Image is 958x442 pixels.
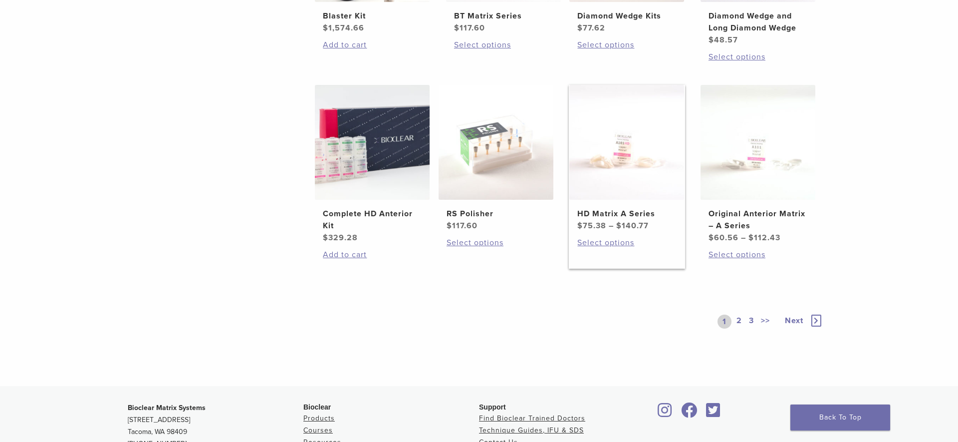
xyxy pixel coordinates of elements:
[741,233,746,243] span: –
[454,39,553,51] a: Select options for “BT Matrix Series”
[734,315,744,329] a: 2
[703,409,723,419] a: Bioclear
[303,414,335,423] a: Products
[323,233,328,243] span: $
[785,316,803,326] span: Next
[718,315,731,329] a: 1
[678,409,701,419] a: Bioclear
[323,10,422,22] h2: Blaster Kit
[616,221,649,231] bdi: 140.77
[454,23,485,33] bdi: 117.60
[709,233,714,243] span: $
[701,85,815,200] img: Original Anterior Matrix - A Series
[700,85,816,244] a: Original Anterior Matrix - A SeriesOriginal Anterior Matrix – A Series
[569,85,684,200] img: HD Matrix A Series
[303,426,333,435] a: Courses
[577,208,676,220] h2: HD Matrix A Series
[577,23,583,33] span: $
[128,404,206,412] strong: Bioclear Matrix Systems
[577,221,606,231] bdi: 75.38
[323,208,422,232] h2: Complete HD Anterior Kit
[569,85,685,232] a: HD Matrix A SeriesHD Matrix A Series
[438,85,554,232] a: RS PolisherRS Polisher $117.60
[314,85,431,244] a: Complete HD Anterior KitComplete HD Anterior Kit $329.28
[323,23,364,33] bdi: 1,574.66
[655,409,676,419] a: Bioclear
[447,237,545,249] a: Select options for “RS Polisher”
[315,85,430,200] img: Complete HD Anterior Kit
[790,405,890,431] a: Back To Top
[439,85,553,200] img: RS Polisher
[709,208,807,232] h2: Original Anterior Matrix – A Series
[709,51,807,63] a: Select options for “Diamond Wedge and Long Diamond Wedge”
[609,221,614,231] span: –
[577,221,583,231] span: $
[323,233,358,243] bdi: 329.28
[747,315,756,329] a: 3
[709,35,738,45] bdi: 48.57
[577,10,676,22] h2: Diamond Wedge Kits
[709,10,807,34] h2: Diamond Wedge and Long Diamond Wedge
[709,233,738,243] bdi: 60.56
[447,208,545,220] h2: RS Polisher
[447,221,478,231] bdi: 117.60
[454,23,460,33] span: $
[479,403,506,411] span: Support
[709,35,714,45] span: $
[479,414,585,423] a: Find Bioclear Trained Doctors
[479,426,584,435] a: Technique Guides, IFU & SDS
[709,249,807,261] a: Select options for “Original Anterior Matrix - A Series”
[759,315,772,329] a: >>
[748,233,754,243] span: $
[303,403,331,411] span: Bioclear
[577,39,676,51] a: Select options for “Diamond Wedge Kits”
[323,23,328,33] span: $
[616,221,622,231] span: $
[323,39,422,51] a: Add to cart: “Blaster Kit”
[323,249,422,261] a: Add to cart: “Complete HD Anterior Kit”
[447,221,452,231] span: $
[577,23,605,33] bdi: 77.62
[748,233,780,243] bdi: 112.43
[577,237,676,249] a: Select options for “HD Matrix A Series”
[454,10,553,22] h2: BT Matrix Series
